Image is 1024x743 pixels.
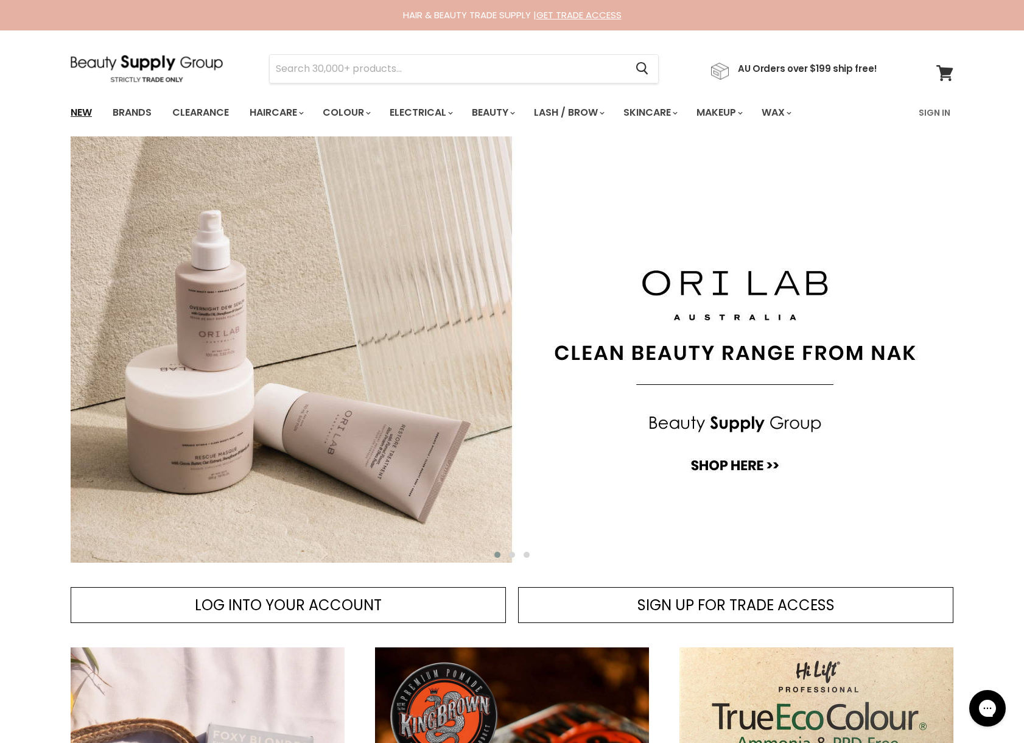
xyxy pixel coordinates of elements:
[614,100,685,125] a: Skincare
[61,95,857,130] ul: Main menu
[55,9,969,21] div: HAIR & BEAUTY TRADE SUPPLY |
[240,100,311,125] a: Haircare
[61,100,101,125] a: New
[911,100,958,125] a: Sign In
[380,100,460,125] a: Electrical
[55,95,969,130] nav: Main
[518,587,953,624] a: SIGN UP FOR TRADE ACCESS
[525,100,612,125] a: Lash / Brow
[71,587,506,624] a: LOG INTO YOUR ACCOUNT
[463,100,522,125] a: Beauty
[687,100,750,125] a: Makeup
[270,55,626,83] input: Search
[626,55,658,83] button: Search
[963,686,1012,731] iframe: Gorgias live chat messenger
[269,54,659,83] form: Product
[637,595,835,615] span: SIGN UP FOR TRADE ACCESS
[752,100,799,125] a: Wax
[536,9,622,21] a: GET TRADE ACCESS
[195,595,382,615] span: LOG INTO YOUR ACCOUNT
[163,100,238,125] a: Clearance
[103,100,161,125] a: Brands
[314,100,378,125] a: Colour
